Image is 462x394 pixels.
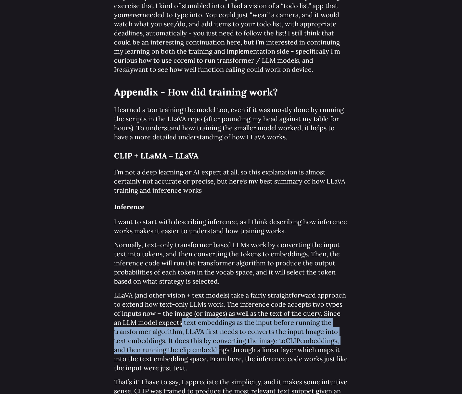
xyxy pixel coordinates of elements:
p: Normally, text-only transformer based LLMs work by converting the input text into tokens, and the... [114,240,348,286]
p: LLaVA (and other vision + text models) take a fairly straightforward approach to extend how text-... [114,291,348,373]
h1: Appendix - How did training work? [114,84,348,100]
p: I learned a ton training the model too, even if it was mostly done by running the scripts in the ... [114,105,348,142]
h3: Inference [114,201,348,212]
em: really [116,65,133,73]
p: I want to start with describing inference, as I think describing how inference works makes it eas... [114,217,348,235]
h2: CLIP + LLaMA = LLaVA [114,149,348,163]
a: CLIP [286,337,300,345]
em: never [125,11,142,19]
p: I’m not a deep learning or AI expert at all, so this explanation is almost certainly not accurate... [114,168,348,195]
